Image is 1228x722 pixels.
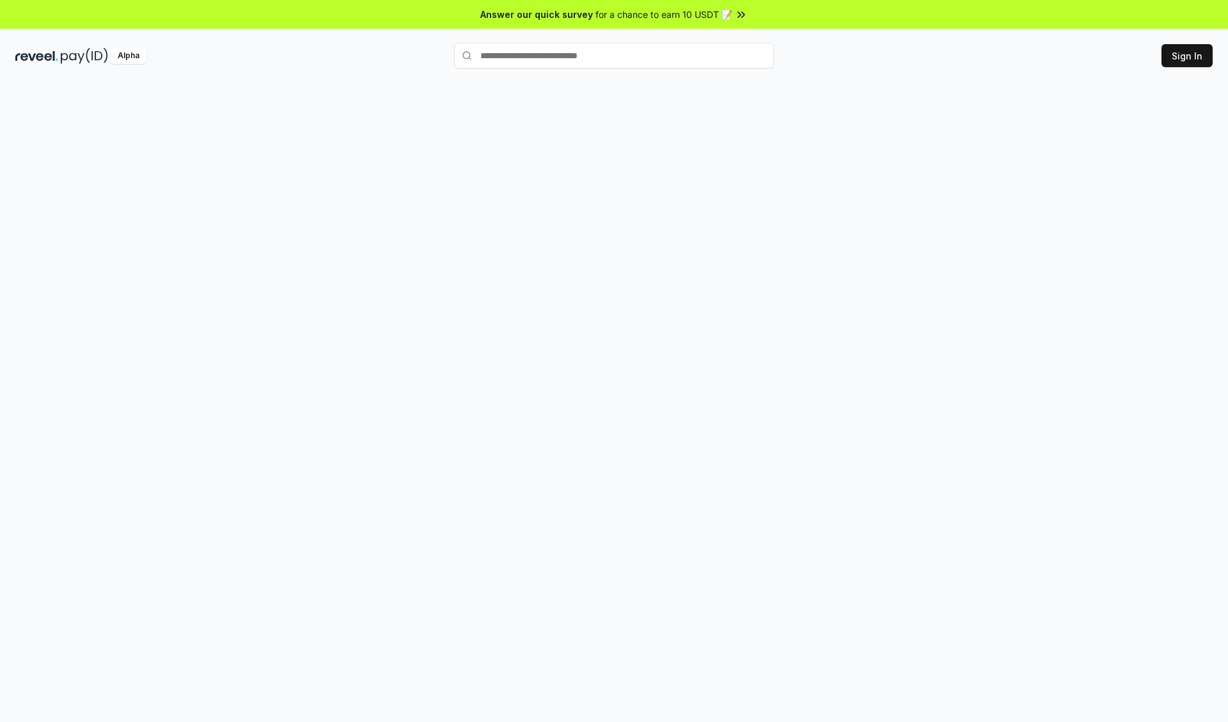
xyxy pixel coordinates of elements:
span: for a chance to earn 10 USDT 📝 [595,8,732,21]
span: Answer our quick survey [480,8,593,21]
div: Alpha [111,48,146,64]
img: reveel_dark [15,48,58,64]
img: pay_id [61,48,108,64]
button: Sign In [1161,44,1213,67]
